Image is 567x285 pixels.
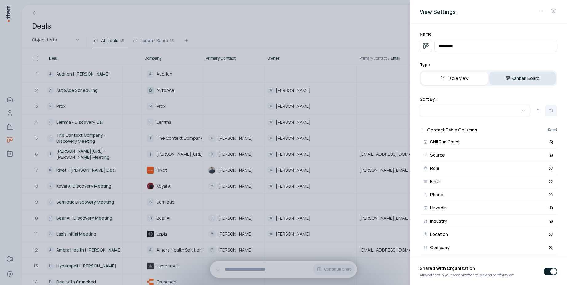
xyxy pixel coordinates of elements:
[420,273,514,278] span: Allow others in your organization to see and edit this view
[420,241,557,254] button: Company
[420,127,425,132] button: Back
[420,135,557,149] button: Skill Run Count
[537,6,547,16] button: View actions
[420,162,557,175] button: Role
[430,140,460,144] span: Skill Run Count
[420,188,557,201] button: Phone
[421,72,488,85] button: Table View
[420,149,557,162] button: Source
[430,179,441,184] span: Email
[489,72,556,85] button: Kanban Board
[420,201,557,215] button: LinkedIn
[420,31,557,37] h2: Name
[420,62,557,68] h2: Type
[420,96,557,102] h2: Sort By:
[420,7,557,16] h2: View Settings
[420,228,557,241] button: Location
[430,193,443,197] span: Phone
[420,265,514,273] span: Shared With Organization
[430,219,447,223] span: Industry
[430,153,445,157] span: Source
[548,128,557,132] button: Reset
[420,175,557,188] button: Email
[427,127,477,133] h2: Contact Table Columns
[420,254,557,268] button: CompanyFields14Fields
[430,166,439,170] span: Role
[430,245,450,250] span: Company
[430,206,447,210] span: LinkedIn
[420,215,557,228] button: Industry
[430,232,448,236] span: Location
